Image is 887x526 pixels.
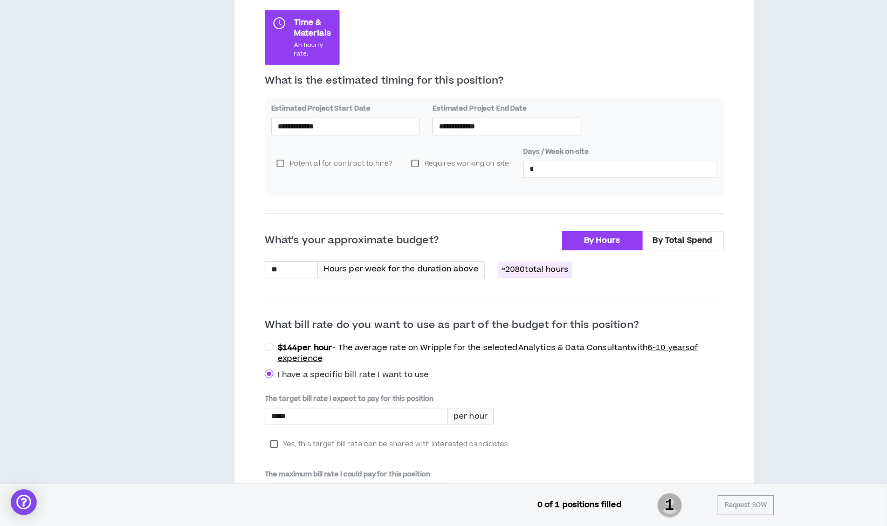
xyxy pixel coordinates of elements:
div: Open Intercom Messenger [11,489,37,515]
span: Yes, this target bill rate can be shared with interested candidates [283,439,508,449]
label: Potential for contract to hire? [271,155,398,172]
label: Estimated Project Start Date [271,104,420,113]
span: 6-10 years of experience [278,342,698,364]
button: Request SOW [718,495,774,515]
p: What is the estimated timing for this position? [265,73,724,88]
p: 0 of 1 positions filled [538,499,622,511]
div: per hour [448,408,494,425]
strong: $ 144 per hour [278,342,333,353]
label: The target bill rate I expect to pay for this position [265,394,494,404]
label: Estimated Project End Date [432,104,581,113]
p: What bill rate do you want to use as part of the budget for this position? [265,316,724,333]
span: By Hours [584,235,620,246]
label: Days / Week on-site [523,147,717,156]
p: Hours per week for the duration above [324,263,478,275]
p: ~ 2080 total hours [498,262,572,278]
p: What's your approximate budget? [265,233,439,248]
span: By Total Spend [653,235,713,246]
p: - The average rate on Wripple for the selected Analytics & Data Consultant with [278,343,715,364]
label: Requires working on site [406,155,514,172]
span: I have a specific bill rate I want to use [278,369,429,380]
label: The maximum bill rate I could pay for this position [265,469,494,479]
span: 1 [657,492,682,519]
